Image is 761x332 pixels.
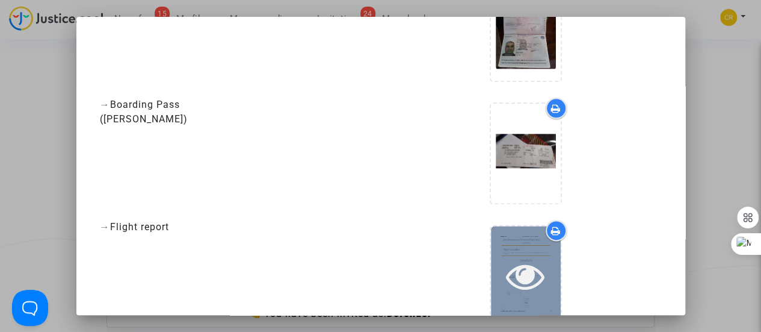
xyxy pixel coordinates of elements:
[100,112,372,127] div: ([PERSON_NAME])
[100,221,110,233] span: →
[100,99,110,110] span: →
[100,98,372,112] div: Boarding Pass
[12,290,48,326] iframe: Help Scout Beacon - Open
[100,220,372,234] div: Flight report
